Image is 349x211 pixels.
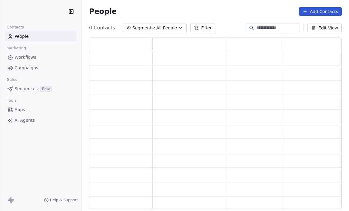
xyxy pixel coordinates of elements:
[89,7,117,16] span: People
[89,24,115,31] span: 0 Contacts
[5,31,77,41] a: People
[4,44,29,53] span: Marketing
[5,52,77,62] a: Workflows
[5,115,77,125] a: AI Agents
[15,33,29,40] span: People
[5,84,77,94] a: SequencesBeta
[40,86,52,92] span: Beta
[15,86,38,92] span: Sequences
[132,25,155,31] span: Segments:
[5,63,77,73] a: Campaigns
[190,24,215,32] button: Filter
[15,107,25,113] span: Apps
[15,117,35,124] span: AI Agents
[44,198,78,203] a: Help & Support
[4,23,27,32] span: Contacts
[50,198,78,203] span: Help & Support
[15,65,38,71] span: Campaigns
[4,96,19,105] span: Tools
[4,75,20,84] span: Sales
[5,105,77,115] a: Apps
[307,24,342,32] button: Edit View
[156,25,177,31] span: All People
[15,54,36,61] span: Workflows
[299,7,342,16] button: Add Contacts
